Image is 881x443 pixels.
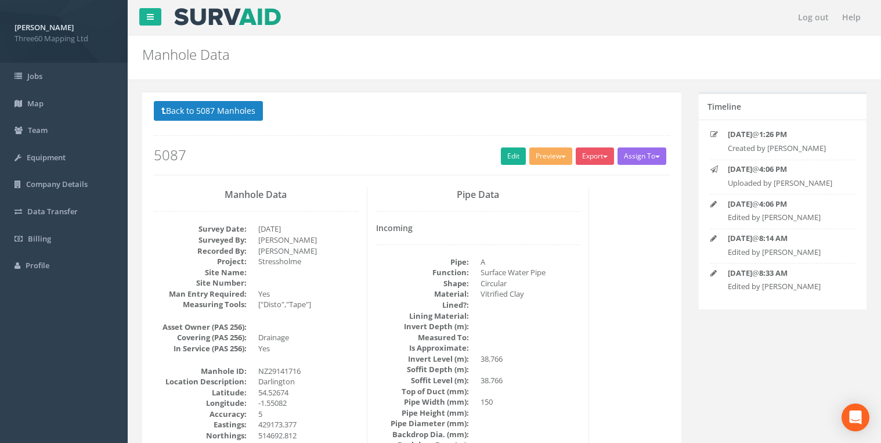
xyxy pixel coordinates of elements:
dt: Function: [376,267,469,278]
dt: Measured To: [376,332,469,343]
dt: Northings: [154,430,247,441]
h2: 5087 [154,147,670,163]
dt: Eastings: [154,419,247,430]
strong: 1:26 PM [759,129,787,139]
a: [PERSON_NAME] Three60 Mapping Ltd [15,19,113,44]
dd: [PERSON_NAME] [258,246,358,257]
button: Export [576,147,614,165]
dd: NZ29141716 [258,366,358,377]
span: Billing [28,233,51,244]
span: Data Transfer [27,206,78,217]
dt: Measuring Tools: [154,299,247,310]
strong: 4:06 PM [759,164,787,174]
dd: 5 [258,409,358,420]
dt: Soffit Depth (m): [376,364,469,375]
dt: In Service (PAS 256): [154,343,247,354]
dt: Lined?: [376,300,469,311]
p: @ [728,233,846,244]
dd: 38.766 [481,354,580,365]
dt: Invert Level (m): [376,354,469,365]
p: Edited by [PERSON_NAME] [728,281,846,292]
span: Equipment [27,152,66,163]
strong: [DATE] [728,164,752,174]
dt: Project: [154,256,247,267]
span: Three60 Mapping Ltd [15,33,113,44]
dd: Circular [481,278,580,289]
dd: Stressholme [258,256,358,267]
dt: Backdrop Dia. (mm): [376,429,469,440]
dd: Vitrified Clay [481,289,580,300]
span: Company Details [26,179,88,189]
h2: Manhole Data [142,47,743,62]
dd: [PERSON_NAME] [258,235,358,246]
strong: 8:33 AM [759,268,788,278]
strong: [DATE] [728,199,752,209]
dt: Recorded By: [154,246,247,257]
dd: 514692.812 [258,430,358,441]
dd: Drainage [258,332,358,343]
dd: A [481,257,580,268]
dd: Darlington [258,376,358,387]
span: Map [27,98,44,109]
dt: Asset Owner (PAS 256): [154,322,247,333]
p: Edited by [PERSON_NAME] [728,247,846,258]
button: Back to 5087 Manholes [154,101,263,121]
dt: Site Number: [154,278,247,289]
dd: 38.766 [481,375,580,386]
dt: Survey Date: [154,224,247,235]
button: Assign To [618,147,666,165]
dt: Covering (PAS 256): [154,332,247,343]
dd: -1.55082 [258,398,358,409]
dt: Is Approximate: [376,343,469,354]
dd: Yes [258,289,358,300]
dd: ["Disto","Tape"] [258,299,358,310]
a: Edit [501,147,526,165]
h3: Manhole Data [154,190,358,200]
strong: [PERSON_NAME] [15,22,74,33]
strong: [DATE] [728,233,752,243]
span: Jobs [27,71,42,81]
p: Created by [PERSON_NAME] [728,143,846,154]
dd: Yes [258,343,358,354]
dt: Soffit Level (m): [376,375,469,386]
dd: 150 [481,397,580,408]
dt: Pipe Diameter (mm): [376,418,469,429]
dd: 54.52674 [258,387,358,398]
p: @ [728,129,846,140]
div: Open Intercom Messenger [842,404,869,431]
dd: Surface Water Pipe [481,267,580,278]
dt: Surveyed By: [154,235,247,246]
strong: 8:14 AM [759,233,788,243]
h3: Pipe Data [376,190,580,200]
dt: Site Name: [154,267,247,278]
dt: Top of Duct (mm): [376,386,469,397]
dt: Accuracy: [154,409,247,420]
dt: Pipe Width (mm): [376,397,469,408]
dt: Invert Depth (m): [376,321,469,332]
dt: Latitude: [154,387,247,398]
dt: Longitude: [154,398,247,409]
dt: Location Description: [154,376,247,387]
dt: Pipe: [376,257,469,268]
p: @ [728,199,846,210]
span: Team [28,125,48,135]
dt: Shape: [376,278,469,289]
strong: [DATE] [728,129,752,139]
dd: 429173.377 [258,419,358,430]
dt: Pipe Height (mm): [376,408,469,419]
button: Preview [529,147,572,165]
p: @ [728,268,846,279]
strong: [DATE] [728,268,752,278]
span: Profile [26,260,49,271]
h5: Timeline [707,102,741,111]
dt: Lining Material: [376,311,469,322]
h4: Incoming [376,224,580,232]
p: Uploaded by [PERSON_NAME] [728,178,846,189]
p: Edited by [PERSON_NAME] [728,212,846,223]
dt: Manhole ID: [154,366,247,377]
strong: 4:06 PM [759,199,787,209]
dt: Material: [376,289,469,300]
dd: [DATE] [258,224,358,235]
p: @ [728,164,846,175]
dt: Man Entry Required: [154,289,247,300]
